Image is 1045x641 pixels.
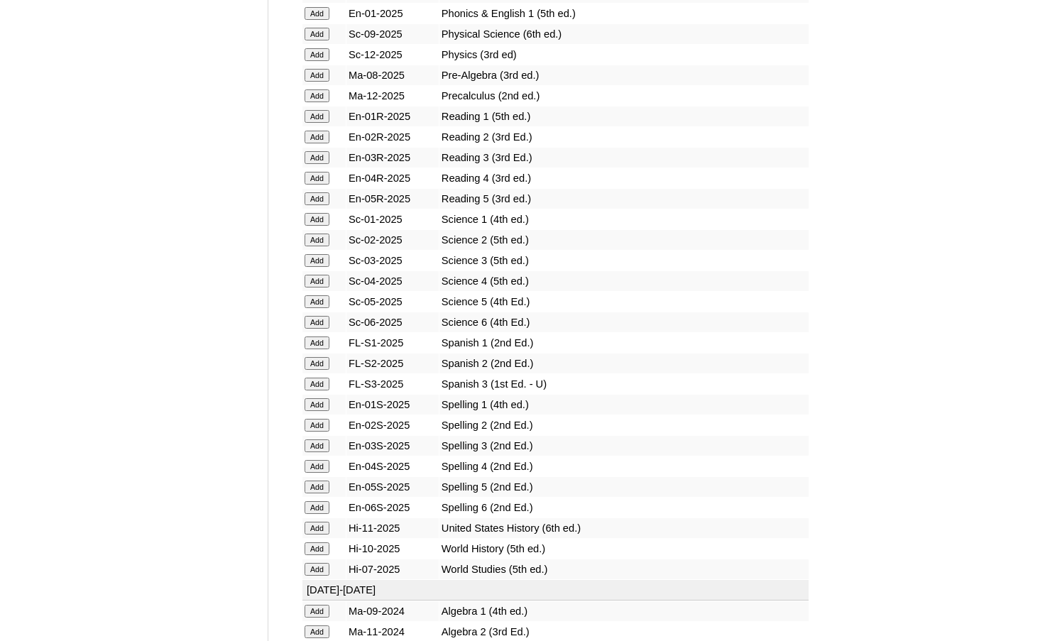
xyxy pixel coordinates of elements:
[346,148,439,168] td: En-03R-2025
[439,168,809,188] td: Reading 4 (3rd ed.)
[439,271,809,291] td: Science 4 (5th ed.)
[346,477,439,497] td: En-05S-2025
[346,312,439,332] td: Sc-06-2025
[439,477,809,497] td: Spelling 5 (2nd Ed.)
[305,605,329,618] input: Add
[346,106,439,126] td: En-01R-2025
[439,45,809,65] td: Physics (3rd ed)
[439,251,809,270] td: Science 3 (5th ed.)
[346,354,439,373] td: FL-S2-2025
[439,498,809,517] td: Spelling 6 (2nd Ed.)
[346,518,439,538] td: Hi-11-2025
[305,378,329,390] input: Add
[439,24,809,44] td: Physical Science (6th ed.)
[439,148,809,168] td: Reading 3 (3rd Ed.)
[439,539,809,559] td: World History (5th ed.)
[346,24,439,44] td: Sc-09-2025
[346,86,439,106] td: Ma-12-2025
[305,460,329,473] input: Add
[439,354,809,373] td: Spanish 2 (2nd Ed.)
[305,522,329,535] input: Add
[305,89,329,102] input: Add
[305,542,329,555] input: Add
[439,4,809,23] td: Phonics & English 1 (5th ed.)
[305,316,329,329] input: Add
[305,7,329,20] input: Add
[346,601,439,621] td: Ma-09-2024
[346,374,439,394] td: FL-S3-2025
[439,230,809,250] td: Science 2 (5th ed.)
[346,559,439,579] td: Hi-07-2025
[439,518,809,538] td: United States History (6th ed.)
[346,127,439,147] td: En-02R-2025
[302,580,809,601] td: [DATE]-[DATE]
[346,65,439,85] td: Ma-08-2025
[305,275,329,287] input: Add
[439,456,809,476] td: Spelling 4 (2nd Ed.)
[305,69,329,82] input: Add
[305,131,329,143] input: Add
[305,172,329,185] input: Add
[305,295,329,308] input: Add
[439,415,809,435] td: Spelling 2 (2nd Ed.)
[305,28,329,40] input: Add
[439,106,809,126] td: Reading 1 (5th ed.)
[346,168,439,188] td: En-04R-2025
[305,213,329,226] input: Add
[346,45,439,65] td: Sc-12-2025
[346,395,439,415] td: En-01S-2025
[346,292,439,312] td: Sc-05-2025
[346,436,439,456] td: En-03S-2025
[439,86,809,106] td: Precalculus (2nd ed.)
[305,357,329,370] input: Add
[305,398,329,411] input: Add
[305,563,329,576] input: Add
[346,456,439,476] td: En-04S-2025
[305,192,329,205] input: Add
[346,271,439,291] td: Sc-04-2025
[439,65,809,85] td: Pre-Algebra (3rd ed.)
[305,48,329,61] input: Add
[346,539,439,559] td: Hi-10-2025
[305,110,329,123] input: Add
[305,151,329,164] input: Add
[305,501,329,514] input: Add
[305,234,329,246] input: Add
[346,209,439,229] td: Sc-01-2025
[305,439,329,452] input: Add
[346,498,439,517] td: En-06S-2025
[439,312,809,332] td: Science 6 (4th Ed.)
[346,333,439,353] td: FL-S1-2025
[346,189,439,209] td: En-05R-2025
[439,209,809,229] td: Science 1 (4th ed.)
[439,601,809,621] td: Algebra 1 (4th ed.)
[439,333,809,353] td: Spanish 1 (2nd Ed.)
[439,292,809,312] td: Science 5 (4th Ed.)
[439,559,809,579] td: World Studies (5th ed.)
[346,230,439,250] td: Sc-02-2025
[439,374,809,394] td: Spanish 3 (1st Ed. - U)
[305,481,329,493] input: Add
[439,436,809,456] td: Spelling 3 (2nd Ed.)
[305,254,329,267] input: Add
[346,415,439,435] td: En-02S-2025
[305,336,329,349] input: Add
[439,395,809,415] td: Spelling 1 (4th ed.)
[346,251,439,270] td: Sc-03-2025
[439,127,809,147] td: Reading 2 (3rd Ed.)
[305,419,329,432] input: Add
[305,625,329,638] input: Add
[439,189,809,209] td: Reading 5 (3rd ed.)
[346,4,439,23] td: En-01-2025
